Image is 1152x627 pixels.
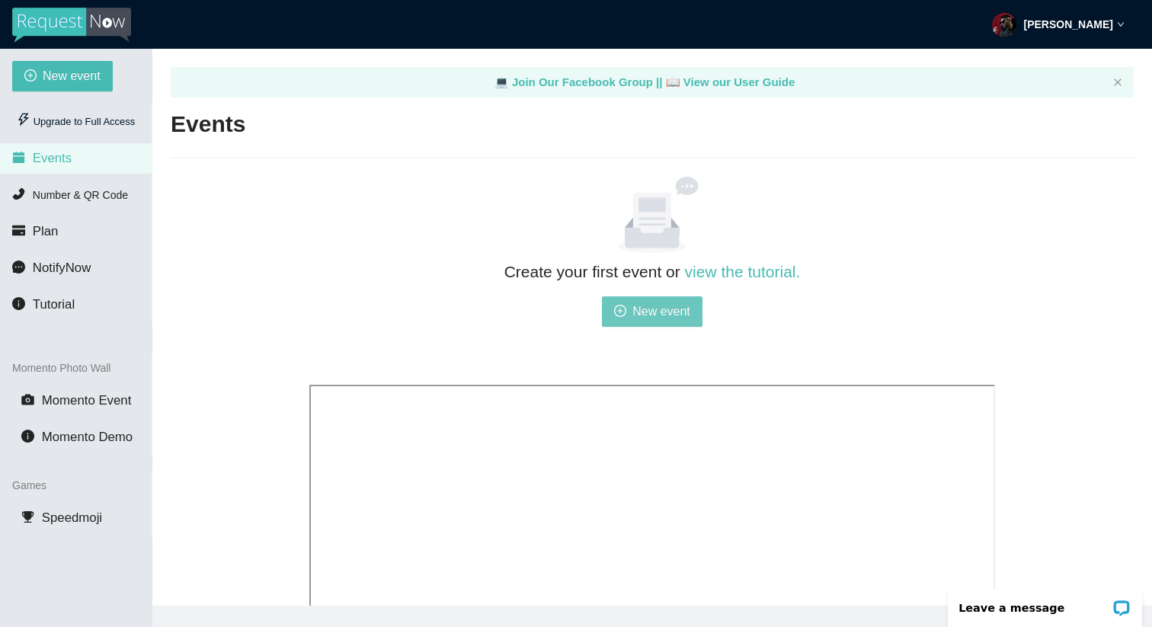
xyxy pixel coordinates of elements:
[1024,18,1113,30] strong: [PERSON_NAME]
[12,151,25,164] span: calendar
[12,187,25,200] span: phone
[632,302,690,321] span: New event
[43,66,101,85] span: New event
[12,297,25,310] span: info-circle
[21,430,34,443] span: info-circle
[614,305,626,319] span: plus-circle
[494,75,509,88] span: laptop
[33,189,128,201] span: Number & QR Code
[42,393,132,408] span: Momento Event
[42,510,102,525] span: Speedmoji
[33,151,72,165] span: Events
[12,224,25,237] span: credit-card
[12,261,25,274] span: message
[309,259,995,284] h2: Create your first event or
[938,579,1152,627] iframe: LiveChat chat widget
[33,224,59,238] span: Plan
[494,75,666,88] a: laptop Join Our Facebook Group ||
[42,430,133,444] span: Momento Demo
[666,75,795,88] a: laptop View our User Guide
[171,109,245,140] h2: Events
[1113,78,1122,88] button: close
[21,393,34,406] span: camera
[33,261,91,275] span: NotifyNow
[666,75,680,88] span: laptop
[21,510,34,523] span: trophy
[12,107,139,137] div: Upgrade to Full Access
[1113,78,1122,87] span: close
[12,8,131,43] img: RequestNow
[685,263,801,280] a: view the tutorial.
[17,113,30,126] span: thunderbolt
[24,69,37,84] span: plus-circle
[992,13,1016,37] img: ACg8ocImjDZ1SJ16NRN39q-gyM1wg6JYDsqV1MddAvRxy1xwRDQ3y-PW=s96-c
[1117,21,1125,28] span: down
[33,297,75,312] span: Tutorial
[602,296,702,327] button: plus-circleNew event
[12,61,113,91] button: plus-circleNew event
